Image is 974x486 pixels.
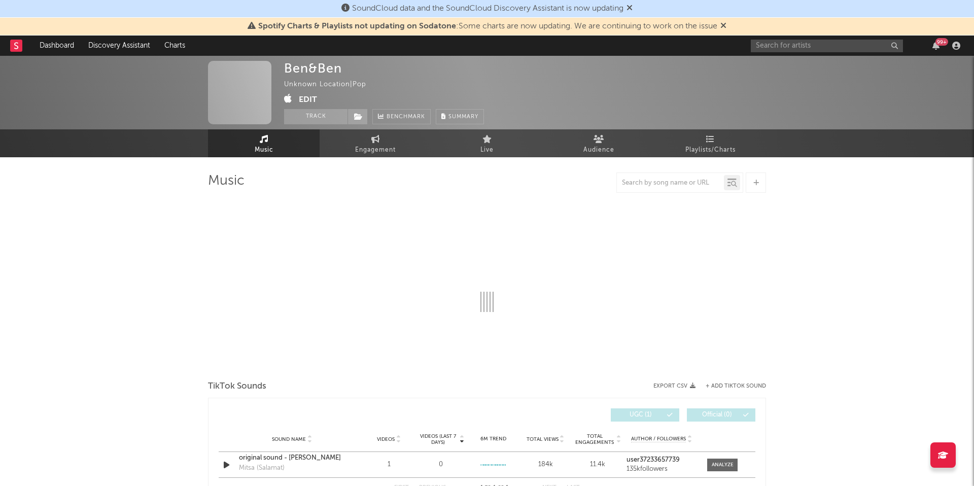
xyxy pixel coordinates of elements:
[355,144,396,156] span: Engagement
[32,36,81,56] a: Dashboard
[617,412,664,418] span: UGC ( 1 )
[272,436,306,442] span: Sound Name
[81,36,157,56] a: Discovery Assistant
[720,22,726,30] span: Dismiss
[574,460,621,470] div: 11.4k
[365,460,412,470] div: 1
[255,144,273,156] span: Music
[299,93,317,106] button: Edit
[372,109,431,124] a: Benchmark
[258,22,456,30] span: Spotify Charts & Playlists not updating on Sodatone
[627,466,697,473] div: 135k followers
[239,453,345,463] a: original sound - [PERSON_NAME]
[208,129,320,157] a: Music
[627,457,697,464] a: user37233657739
[387,111,425,123] span: Benchmark
[480,144,494,156] span: Live
[439,460,443,470] div: 0
[377,436,395,442] span: Videos
[258,22,717,30] span: : Some charts are now updating. We are continuing to work on the issue
[284,61,342,76] div: Ben&Ben
[611,408,679,422] button: UGC(1)
[431,129,543,157] a: Live
[695,384,766,389] button: + Add TikTok Sound
[239,463,285,473] div: Mitsa (Salamat)
[527,436,559,442] span: Total Views
[935,38,948,46] div: 99 +
[320,129,431,157] a: Engagement
[470,435,517,443] div: 6M Trend
[284,79,378,91] div: Unknown Location | Pop
[543,129,654,157] a: Audience
[654,129,766,157] a: Playlists/Charts
[574,433,615,445] span: Total Engagements
[284,109,347,124] button: Track
[706,384,766,389] button: + Add TikTok Sound
[653,383,695,389] button: Export CSV
[631,436,686,442] span: Author / Followers
[617,179,724,187] input: Search by song name or URL
[693,412,740,418] span: Official ( 0 )
[583,144,614,156] span: Audience
[352,5,623,13] span: SoundCloud data and the SoundCloud Discovery Assistant is now updating
[522,460,569,470] div: 184k
[448,114,478,120] span: Summary
[627,457,680,463] strong: user37233657739
[157,36,192,56] a: Charts
[208,380,266,393] span: TikTok Sounds
[687,408,755,422] button: Official(0)
[436,109,484,124] button: Summary
[627,5,633,13] span: Dismiss
[751,40,903,52] input: Search for artists
[685,144,736,156] span: Playlists/Charts
[932,42,940,50] button: 99+
[418,433,459,445] span: Videos (last 7 days)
